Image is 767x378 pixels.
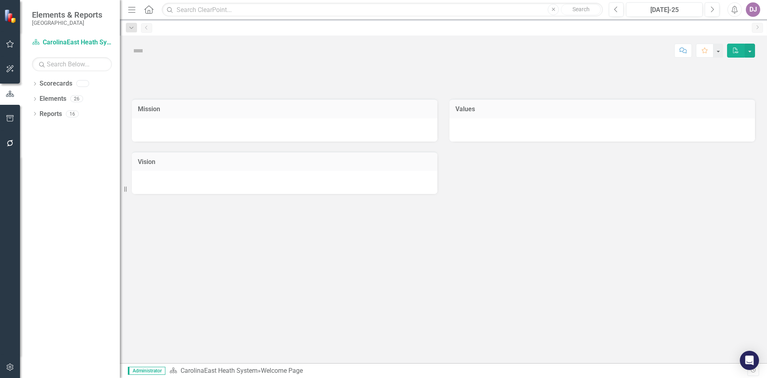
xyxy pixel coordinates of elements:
[32,57,112,71] input: Search Below...
[40,110,62,119] a: Reports
[132,44,145,57] img: Not Defined
[4,9,18,23] img: ClearPoint Strategy
[740,351,759,370] div: Open Intercom Messenger
[32,10,102,20] span: Elements & Reports
[32,38,112,47] a: CarolinaEast Heath System
[626,2,703,17] button: [DATE]-25
[455,106,749,113] h3: Values
[40,94,66,104] a: Elements
[128,367,165,375] span: Administrator
[40,79,72,88] a: Scorecards
[70,96,83,102] div: 26
[138,158,431,166] h3: Vision
[561,4,601,15] button: Search
[572,6,590,12] span: Search
[138,106,431,113] h3: Mission
[181,367,258,374] a: CarolinaEast Heath System
[32,20,102,26] small: [GEOGRAPHIC_DATA]
[746,2,760,17] button: DJ
[162,3,603,17] input: Search ClearPoint...
[169,366,747,376] div: »
[629,5,700,15] div: [DATE]-25
[66,110,79,117] div: 16
[261,367,303,374] div: Welcome Page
